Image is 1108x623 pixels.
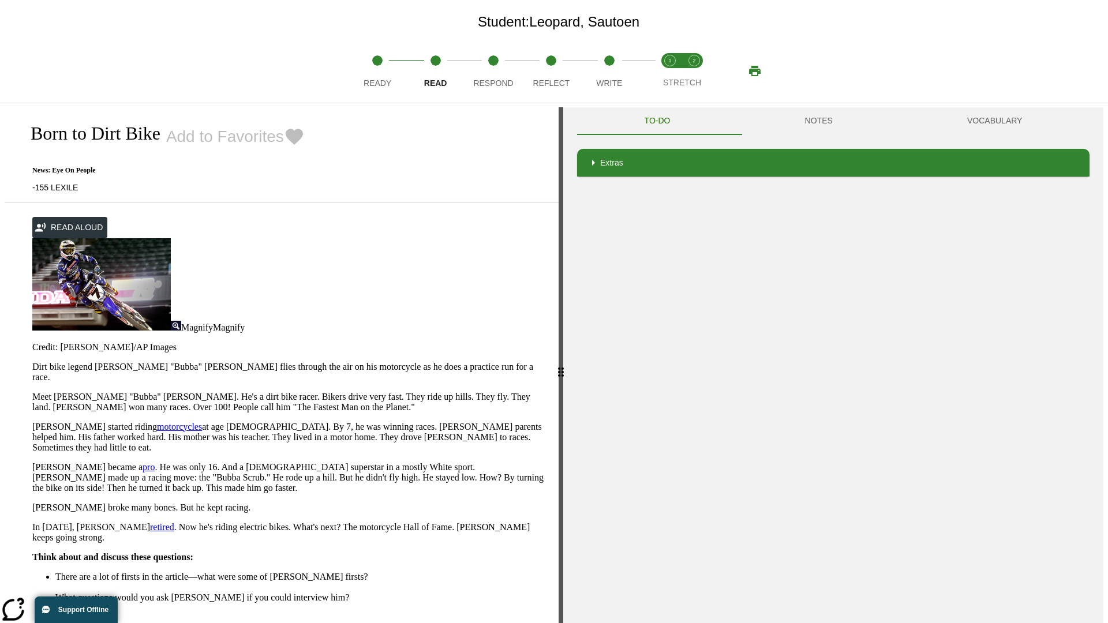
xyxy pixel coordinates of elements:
[143,462,155,472] a: pro
[559,107,563,623] div: Press Enter or Spacebar and then press right and left arrow keys to move the slider
[460,39,527,103] button: Respond step 3 of 5
[692,58,695,63] text: 2
[738,107,900,135] button: NOTES
[576,39,643,103] button: Write step 5 of 5
[32,552,193,562] strong: Think about and discuss these questions:
[35,596,118,623] button: Support Offline
[736,61,773,81] button: Print
[18,166,305,175] p: News: Eye On People
[32,342,545,352] p: Credit: [PERSON_NAME]/AP Images
[32,462,545,493] p: [PERSON_NAME] became a . He was only 16. And a [DEMOGRAPHIC_DATA] superstar in a mostly White spo...
[900,107,1090,135] button: VOCABULARY
[668,58,671,63] text: 1
[181,322,213,332] span: Magnify
[32,392,545,412] p: Meet [PERSON_NAME] "Bubba" [PERSON_NAME]. He's a dirt bike racer. Bikers drive very fast. They ri...
[32,422,545,453] p: [PERSON_NAME] started riding at age [DEMOGRAPHIC_DATA]. By 7, he was winning races. [PERSON_NAME]...
[157,422,202,431] a: motorcycles
[18,182,305,193] p: -155 LEXILE
[344,39,411,103] button: Ready step 1 of 5
[600,157,623,169] p: Extras
[150,522,174,532] a: retired
[402,39,469,103] button: Read step 2 of 5
[171,321,181,331] img: Magnify
[5,107,559,617] div: reading
[55,572,545,582] li: There are a lot of firsts in the article—what were some of [PERSON_NAME] firsts?
[577,149,1090,177] div: Extras
[653,39,687,103] button: Stretch Read step 1 of 2
[55,592,545,603] li: What questions would you ask [PERSON_NAME] if you could interview him?
[533,78,570,88] span: Reflect
[424,78,447,88] span: Read
[213,322,245,332] span: Magnify
[32,217,107,238] button: Read Aloud
[58,606,108,614] span: Support Offline
[364,78,391,88] span: Ready
[677,39,711,103] button: Stretch Respond step 2 of 2
[596,78,622,88] span: Write
[18,123,160,144] h2: Born to Dirt Bike
[473,78,513,88] span: Respond
[577,107,738,135] button: TO-DO
[518,39,585,103] button: Reflect step 4 of 5
[577,107,1090,135] div: Instructional Panel Tabs
[32,502,545,513] p: [PERSON_NAME] broke many bones. But he kept racing.
[663,78,701,87] span: STRETCH
[563,107,1103,623] div: activity
[32,362,545,382] p: Dirt bike legend [PERSON_NAME] "Bubba" [PERSON_NAME] flies through the air on his motorcycle as h...
[32,522,545,543] p: In [DATE], [PERSON_NAME] . Now he's riding electric bikes. What's next? The motorcycle Hall of Fa...
[32,238,171,331] img: Motocross racer James Stewart flies through the air on his dirt bike.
